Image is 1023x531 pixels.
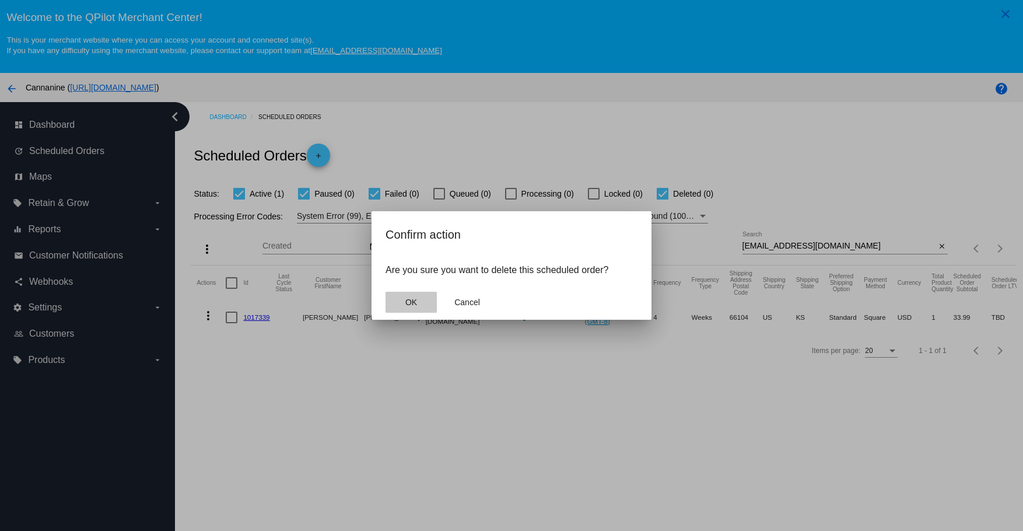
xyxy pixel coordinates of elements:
button: Close dialog [442,292,493,313]
span: OK [405,298,417,307]
h2: Confirm action [386,225,637,244]
p: Are you sure you want to delete this scheduled order? [386,265,637,275]
button: Close dialog [386,292,437,313]
span: Cancel [454,298,480,307]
